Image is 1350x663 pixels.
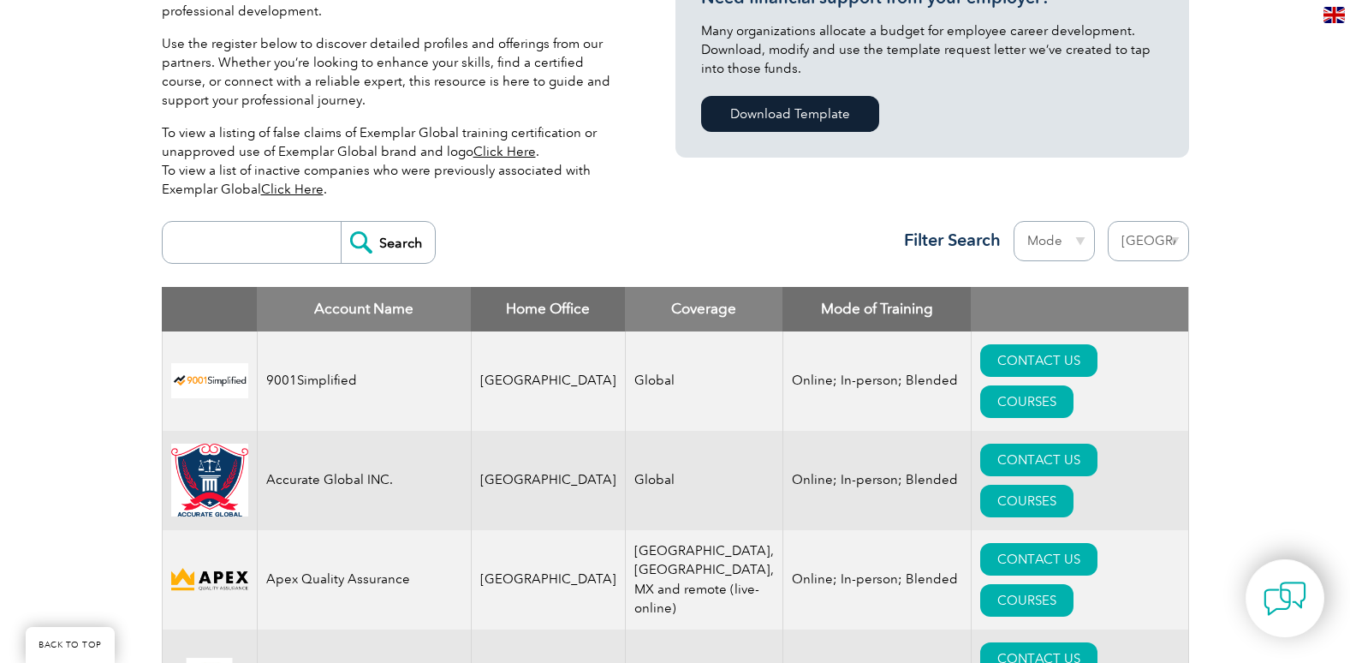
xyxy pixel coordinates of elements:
[471,287,625,331] th: Home Office: activate to sort column ascending
[162,123,624,199] p: To view a listing of false claims of Exemplar Global training certification or unapproved use of ...
[701,96,879,132] a: Download Template
[257,530,471,630] td: Apex Quality Assurance
[625,530,782,630] td: [GEOGRAPHIC_DATA], [GEOGRAPHIC_DATA], MX and remote (live-online)
[341,222,435,263] input: Search
[1264,577,1306,620] img: contact-chat.png
[257,431,471,530] td: Accurate Global INC.
[471,431,625,530] td: [GEOGRAPHIC_DATA]
[980,344,1097,377] a: CONTACT US
[701,21,1163,78] p: Many organizations allocate a budget for employee career development. Download, modify and use th...
[625,331,782,431] td: Global
[625,287,782,331] th: Coverage: activate to sort column ascending
[473,144,536,159] a: Click Here
[261,182,324,197] a: Click Here
[782,287,971,331] th: Mode of Training: activate to sort column ascending
[1323,7,1345,23] img: en
[980,444,1097,476] a: CONTACT US
[980,584,1073,617] a: COURSES
[26,627,115,663] a: BACK TO TOP
[625,431,782,530] td: Global
[162,34,624,110] p: Use the register below to discover detailed profiles and offerings from our partners. Whether you...
[471,331,625,431] td: [GEOGRAPHIC_DATA]
[971,287,1188,331] th: : activate to sort column ascending
[980,485,1073,517] a: COURSES
[171,363,248,398] img: 37c9c059-616f-eb11-a812-002248153038-logo.png
[894,230,1001,251] h3: Filter Search
[782,331,971,431] td: Online; In-person; Blended
[257,331,471,431] td: 9001Simplified
[782,431,971,530] td: Online; In-person; Blended
[171,444,248,517] img: a034a1f6-3919-f011-998a-0022489685a1-logo.png
[257,287,471,331] th: Account Name: activate to sort column descending
[471,530,625,630] td: [GEOGRAPHIC_DATA]
[980,385,1073,418] a: COURSES
[980,543,1097,576] a: CONTACT US
[782,530,971,630] td: Online; In-person; Blended
[171,565,248,594] img: cdfe6d45-392f-f011-8c4d-000d3ad1ee32-logo.png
